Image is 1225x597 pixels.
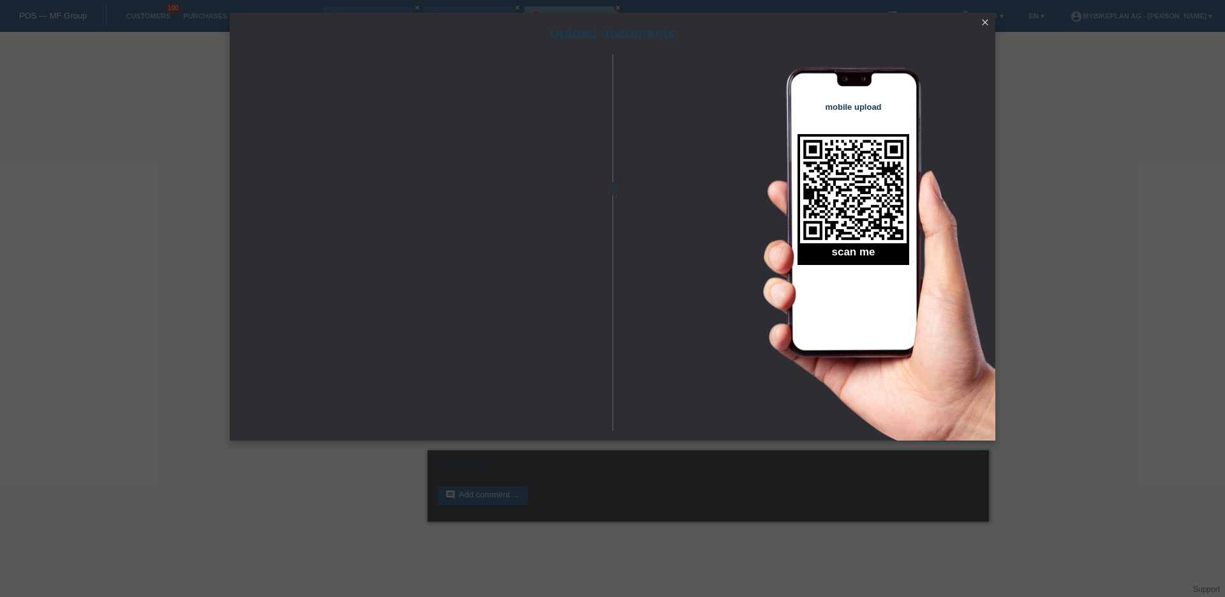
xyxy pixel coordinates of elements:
span: or [590,182,635,195]
h2: scan me [798,246,909,265]
a: close [977,16,993,31]
h1: Upload documents [230,26,995,42]
h4: mobile upload [798,102,909,112]
i: close [980,17,990,27]
iframe: Upload [249,86,590,405]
